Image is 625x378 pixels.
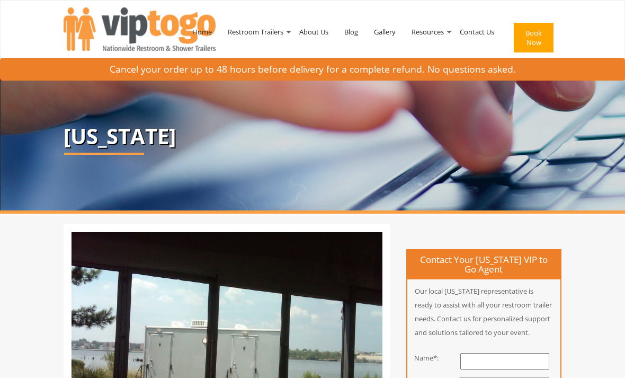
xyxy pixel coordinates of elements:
[407,250,560,279] h4: Contact Your [US_STATE] VIP to Go Agent
[220,4,291,59] a: Restroom Trailers
[291,4,336,59] a: About Us
[64,7,216,51] img: VIPTOGO
[399,353,442,363] div: Name*:
[452,4,502,59] a: Contact Us
[404,4,452,59] a: Resources
[407,284,560,339] p: Our local [US_STATE] representative is ready to assist with all your restroom trailer needs. Cont...
[366,4,404,59] a: Gallery
[583,336,625,378] button: Live Chat
[502,4,561,75] a: Book Now
[336,4,366,59] a: Blog
[64,125,561,148] p: [US_STATE]
[514,23,553,52] button: Book Now
[184,4,220,59] a: Home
